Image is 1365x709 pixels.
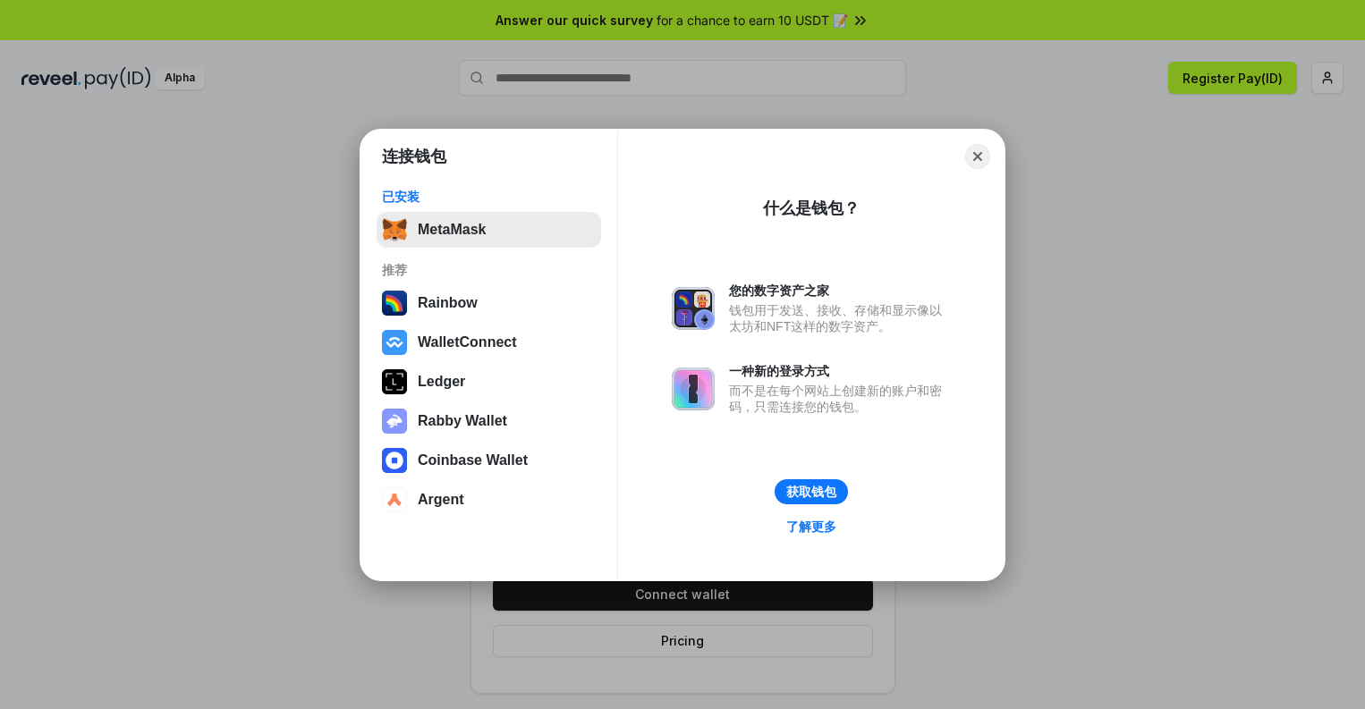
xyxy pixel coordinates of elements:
div: 您的数字资产之家 [729,283,951,299]
div: 一种新的登录方式 [729,363,951,379]
img: svg+xml,%3Csvg%20xmlns%3D%22http%3A%2F%2Fwww.w3.org%2F2000%2Fsvg%22%20fill%3D%22none%22%20viewBox... [382,409,407,434]
div: WalletConnect [418,334,517,350]
div: 什么是钱包？ [763,198,860,219]
button: Ledger [377,364,601,400]
div: Coinbase Wallet [418,452,528,468]
img: svg+xml,%3Csvg%20xmlns%3D%22http%3A%2F%2Fwww.w3.org%2F2000%2Fsvg%22%20width%3D%2228%22%20height%3... [382,369,407,394]
button: Rainbow [377,285,601,321]
div: 而不是在每个网站上创建新的账户和密码，只需连接您的钱包。 [729,383,951,415]
img: svg+xml,%3Csvg%20width%3D%2228%22%20height%3D%2228%22%20viewBox%3D%220%200%2028%2028%22%20fill%3D... [382,448,407,473]
button: Argent [377,482,601,518]
button: WalletConnect [377,325,601,360]
div: Rainbow [418,295,478,311]
img: svg+xml,%3Csvg%20width%3D%2228%22%20height%3D%2228%22%20viewBox%3D%220%200%2028%2028%22%20fill%3D... [382,330,407,355]
div: 钱包用于发送、接收、存储和显示像以太坊和NFT这样的数字资产。 [729,302,951,334]
h1: 连接钱包 [382,146,446,167]
img: svg+xml,%3Csvg%20fill%3D%22none%22%20height%3D%2233%22%20viewBox%3D%220%200%2035%2033%22%20width%... [382,217,407,242]
button: Close [965,144,990,169]
button: MetaMask [377,212,601,248]
a: 了解更多 [776,515,847,538]
div: 推荐 [382,262,596,278]
button: Rabby Wallet [377,403,601,439]
button: Coinbase Wallet [377,443,601,478]
img: svg+xml,%3Csvg%20xmlns%3D%22http%3A%2F%2Fwww.w3.org%2F2000%2Fsvg%22%20fill%3D%22none%22%20viewBox... [672,287,715,330]
img: svg+xml,%3Csvg%20xmlns%3D%22http%3A%2F%2Fwww.w3.org%2F2000%2Fsvg%22%20fill%3D%22none%22%20viewBox... [672,367,715,410]
img: svg+xml,%3Csvg%20width%3D%2228%22%20height%3D%2228%22%20viewBox%3D%220%200%2028%2028%22%20fill%3D... [382,487,407,512]
img: svg+xml,%3Csvg%20width%3D%22120%22%20height%3D%22120%22%20viewBox%3D%220%200%20120%20120%22%20fil... [382,291,407,316]
div: 了解更多 [786,519,836,535]
div: Rabby Wallet [418,413,507,429]
button: 获取钱包 [775,479,848,504]
div: Argent [418,492,464,508]
div: Ledger [418,374,465,390]
div: 获取钱包 [786,484,836,500]
div: MetaMask [418,222,486,238]
div: 已安装 [382,189,596,205]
